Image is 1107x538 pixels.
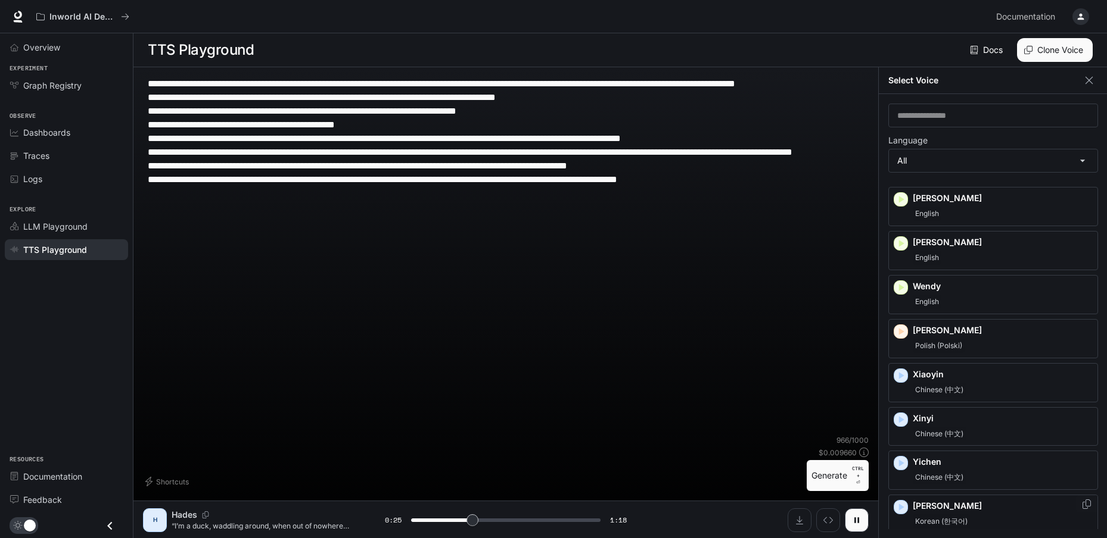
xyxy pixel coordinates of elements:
[5,75,128,96] a: Graph Registry
[913,456,1093,468] p: Yichen
[1081,499,1093,509] button: Copy Voice ID
[23,173,42,185] span: Logs
[837,435,869,445] p: 966 / 1000
[145,511,164,530] div: H
[5,168,128,189] a: Logs
[49,12,116,22] p: Inworld AI Demos
[913,236,1093,248] p: [PERSON_NAME]
[852,465,864,486] p: ⏎
[23,149,49,162] span: Traces
[5,122,128,143] a: Dashboards
[913,500,1093,512] p: [PERSON_NAME]
[913,207,941,221] span: English
[913,368,1093,380] p: Xiaoyin
[97,514,123,538] button: Close drawer
[852,465,864,479] p: CTRL +
[5,37,128,58] a: Overview
[913,192,1093,204] p: [PERSON_NAME]
[816,508,840,532] button: Inspect
[913,280,1093,292] p: Wendy
[23,79,82,92] span: Graph Registry
[23,41,60,54] span: Overview
[23,243,87,256] span: TTS Playground
[913,470,966,484] span: Chinese (中文)
[148,38,254,62] h1: TTS Playground
[172,509,197,521] p: Hades
[819,448,857,458] p: $ 0.009660
[23,220,88,233] span: LLM Playground
[23,493,62,506] span: Feedback
[24,518,36,531] span: Dark mode toggle
[996,10,1055,24] span: Documentation
[913,383,966,397] span: Chinese (中文)
[385,514,402,526] span: 0:25
[913,412,1093,424] p: Xinyi
[5,216,128,237] a: LLM Playground
[23,126,70,139] span: Dashboards
[991,5,1064,29] a: Documentation
[913,514,970,528] span: Korean (한국어)
[968,38,1008,62] a: Docs
[1017,38,1093,62] button: Clone Voice
[5,489,128,510] a: Feedback
[143,472,194,491] button: Shortcuts
[807,460,869,491] button: GenerateCTRL +⏎
[913,251,941,265] span: English
[913,295,941,309] span: English
[5,466,128,487] a: Documentation
[23,470,82,483] span: Documentation
[888,136,928,145] p: Language
[610,514,627,526] span: 1:18
[5,145,128,166] a: Traces
[172,521,356,531] p: “I’m a duck, waddling around, when out of nowhere this crazy cat smacks me with a frying pan! Tho...
[31,5,135,29] button: All workspaces
[788,508,811,532] button: Download audio
[913,339,965,353] span: Polish (Polski)
[5,239,128,260] a: TTS Playground
[889,149,1097,172] div: All
[913,324,1093,336] p: [PERSON_NAME]
[913,427,966,441] span: Chinese (中文)
[197,511,214,518] button: Copy Voice ID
